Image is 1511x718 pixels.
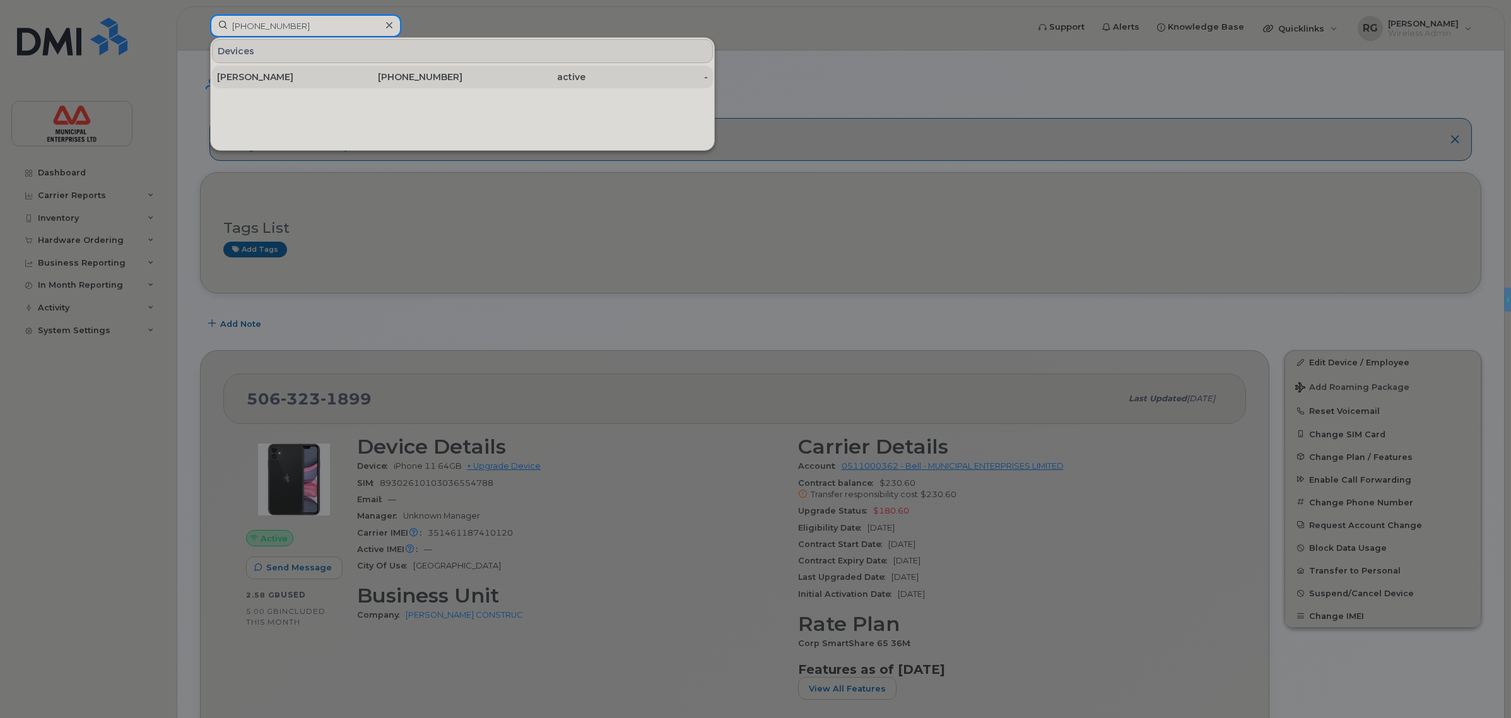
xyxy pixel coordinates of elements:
div: Devices [212,39,713,63]
div: [PHONE_NUMBER] [340,71,463,83]
div: - [585,71,708,83]
div: active [462,71,585,83]
div: [PERSON_NAME] [217,71,340,83]
a: [PERSON_NAME][PHONE_NUMBER]active- [212,66,713,88]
